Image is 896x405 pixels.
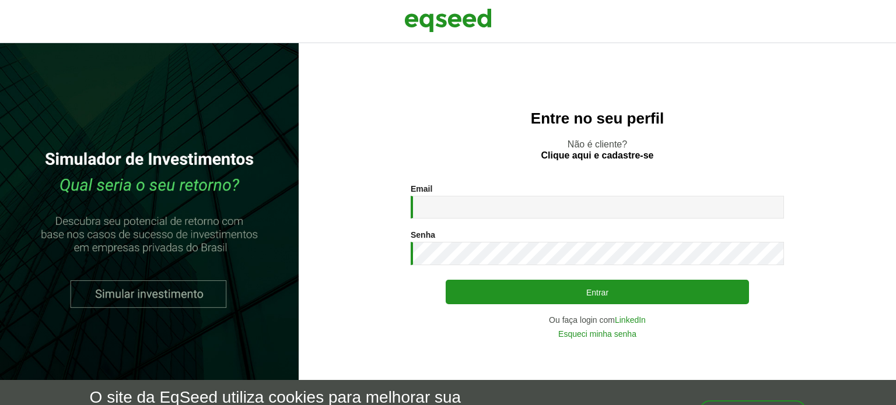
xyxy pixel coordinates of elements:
label: Email [411,185,432,193]
button: Entrar [446,280,749,304]
a: LinkedIn [615,316,646,324]
div: Ou faça login com [411,316,784,324]
a: Clique aqui e cadastre-se [541,151,654,160]
img: EqSeed Logo [404,6,492,35]
h2: Entre no seu perfil [322,110,873,127]
p: Não é cliente? [322,139,873,161]
label: Senha [411,231,435,239]
a: Esqueci minha senha [558,330,636,338]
